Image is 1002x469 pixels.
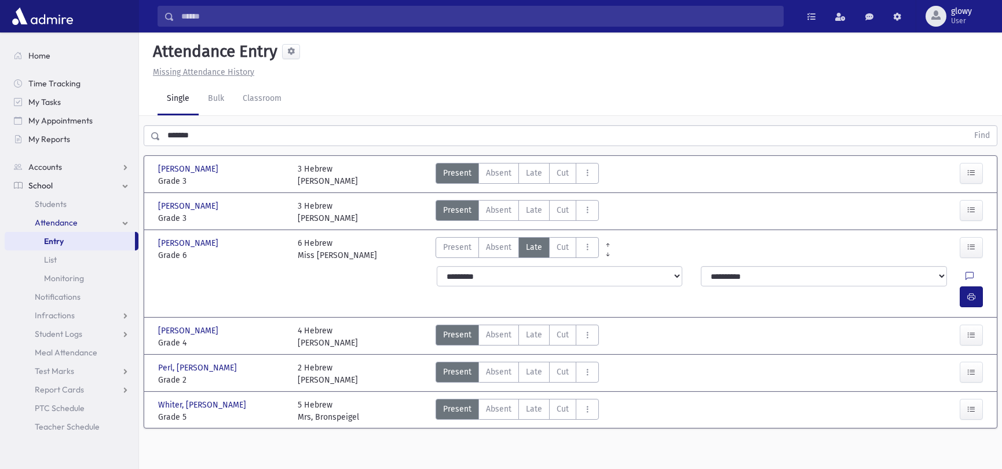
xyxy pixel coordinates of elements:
[557,241,569,253] span: Cut
[174,6,783,27] input: Search
[557,204,569,216] span: Cut
[526,204,542,216] span: Late
[967,126,997,146] button: Find
[526,329,542,341] span: Late
[443,329,471,341] span: Present
[5,158,138,176] a: Accounts
[9,5,76,28] img: AdmirePro
[5,213,138,232] a: Attendance
[557,329,569,341] span: Cut
[233,83,291,115] a: Classroom
[443,366,471,378] span: Present
[158,374,286,386] span: Grade 2
[158,411,286,423] span: Grade 5
[5,176,138,195] a: School
[158,325,221,337] span: [PERSON_NAME]
[5,325,138,343] a: Student Logs
[443,167,471,179] span: Present
[5,250,138,269] a: List
[443,403,471,415] span: Present
[35,366,74,376] span: Test Marks
[298,362,358,386] div: 2 Hebrew [PERSON_NAME]
[35,384,84,395] span: Report Cards
[557,403,569,415] span: Cut
[526,167,542,179] span: Late
[148,42,277,61] h5: Attendance Entry
[5,195,138,213] a: Students
[158,83,199,115] a: Single
[44,255,57,265] span: List
[28,134,70,144] span: My Reports
[35,329,82,339] span: Student Logs
[443,241,471,253] span: Present
[443,204,471,216] span: Present
[35,217,78,228] span: Attendance
[298,200,358,224] div: 3 Hebrew [PERSON_NAME]
[298,163,358,187] div: 3 Hebrew [PERSON_NAME]
[28,78,81,89] span: Time Tracking
[5,362,138,380] a: Test Marks
[486,241,511,253] span: Absent
[158,200,221,212] span: [PERSON_NAME]
[5,93,138,111] a: My Tasks
[153,67,254,77] u: Missing Attendance History
[35,199,67,209] span: Students
[5,306,138,325] a: Infractions
[158,163,221,175] span: [PERSON_NAME]
[486,329,511,341] span: Absent
[44,236,64,246] span: Entry
[5,269,138,288] a: Monitoring
[148,67,254,77] a: Missing Attendance History
[436,362,599,386] div: AttTypes
[28,50,50,61] span: Home
[158,237,221,249] span: [PERSON_NAME]
[28,180,53,191] span: School
[5,232,135,250] a: Entry
[5,343,138,362] a: Meal Attendance
[158,212,286,224] span: Grade 3
[436,163,599,187] div: AttTypes
[486,204,511,216] span: Absent
[951,7,972,16] span: glowy
[35,403,85,413] span: PTC Schedule
[486,366,511,378] span: Absent
[28,97,61,107] span: My Tasks
[5,130,138,148] a: My Reports
[557,167,569,179] span: Cut
[35,310,75,321] span: Infractions
[158,399,248,411] span: Whiter, [PERSON_NAME]
[199,83,233,115] a: Bulk
[158,362,239,374] span: Perl, [PERSON_NAME]
[951,16,972,26] span: User
[35,421,100,432] span: Teacher Schedule
[436,237,599,261] div: AttTypes
[436,325,599,349] div: AttTypes
[5,111,138,130] a: My Appointments
[158,337,286,349] span: Grade 4
[526,366,542,378] span: Late
[35,347,97,358] span: Meal Attendance
[5,288,138,306] a: Notifications
[158,175,286,187] span: Grade 3
[486,403,511,415] span: Absent
[5,399,138,417] a: PTC Schedule
[298,237,377,261] div: 6 Hebrew Miss [PERSON_NAME]
[436,200,599,224] div: AttTypes
[28,115,93,126] span: My Appointments
[5,46,138,65] a: Home
[5,74,138,93] a: Time Tracking
[5,380,138,399] a: Report Cards
[486,167,511,179] span: Absent
[35,292,81,302] span: Notifications
[526,241,542,253] span: Late
[298,399,359,423] div: 5 Hebrew Mrs, Bronspeigel
[526,403,542,415] span: Late
[44,273,84,283] span: Monitoring
[5,417,138,436] a: Teacher Schedule
[28,162,62,172] span: Accounts
[436,399,599,423] div: AttTypes
[298,325,358,349] div: 4 Hebrew [PERSON_NAME]
[158,249,286,261] span: Grade 6
[557,366,569,378] span: Cut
